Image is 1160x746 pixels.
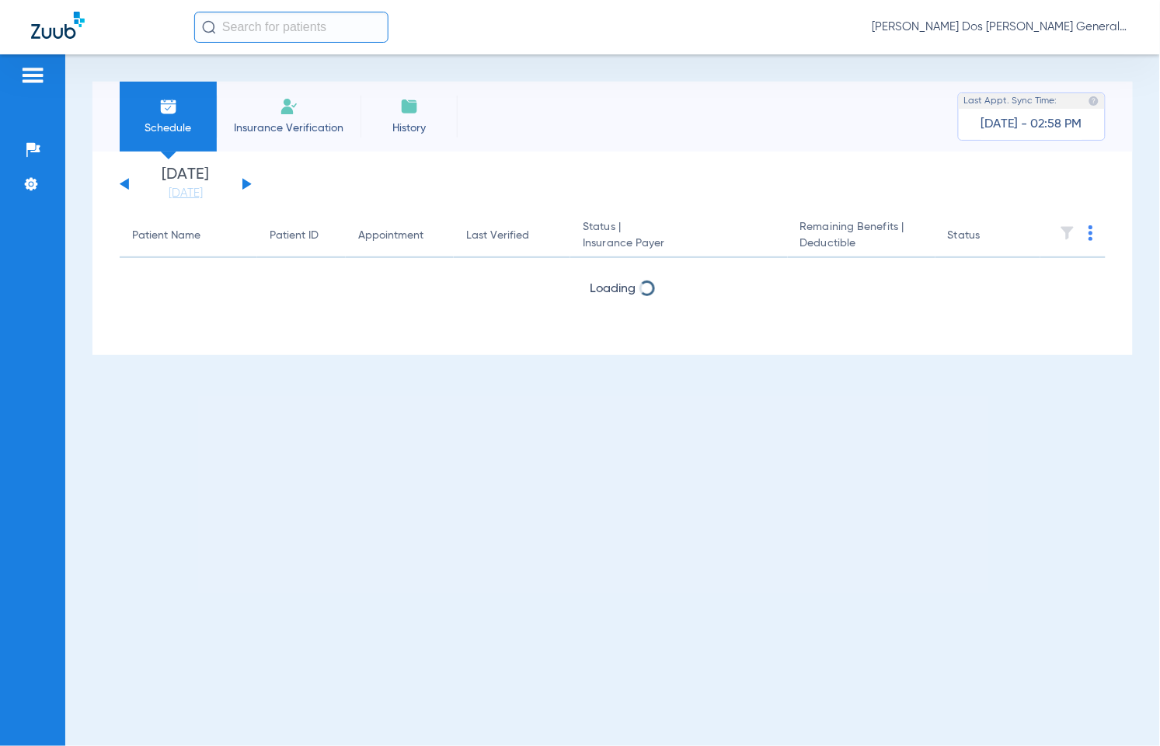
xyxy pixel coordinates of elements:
div: Patient Name [132,228,200,244]
img: Search Icon [202,20,216,34]
input: Search for patients [194,12,388,43]
img: group-dot-blue.svg [1089,225,1093,241]
th: Status | [570,214,787,258]
div: Last Verified [466,228,529,244]
span: Schedule [131,120,205,136]
span: [PERSON_NAME] Dos [PERSON_NAME] General | Abra Health [873,19,1129,35]
img: last sync help info [1089,96,1099,106]
span: Insurance Verification [228,120,349,136]
img: hamburger-icon [20,66,45,85]
img: Manual Insurance Verification [280,97,298,116]
img: filter.svg [1060,225,1075,241]
a: [DATE] [139,186,232,201]
img: Zuub Logo [31,12,85,39]
div: Appointment [358,228,441,244]
li: [DATE] [139,167,232,201]
img: Schedule [159,97,178,116]
span: Deductible [800,235,923,252]
span: History [372,120,446,136]
div: Patient ID [270,228,319,244]
img: History [400,97,419,116]
div: Patient ID [270,228,334,244]
span: [DATE] - 02:58 PM [981,117,1082,132]
div: Appointment [358,228,423,244]
th: Status [935,214,1040,258]
div: Last Verified [466,228,558,244]
span: Last Appt. Sync Time: [964,93,1057,109]
span: Insurance Payer [583,235,775,252]
span: Loading [590,283,636,295]
div: Patient Name [132,228,245,244]
th: Remaining Benefits | [788,214,935,258]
